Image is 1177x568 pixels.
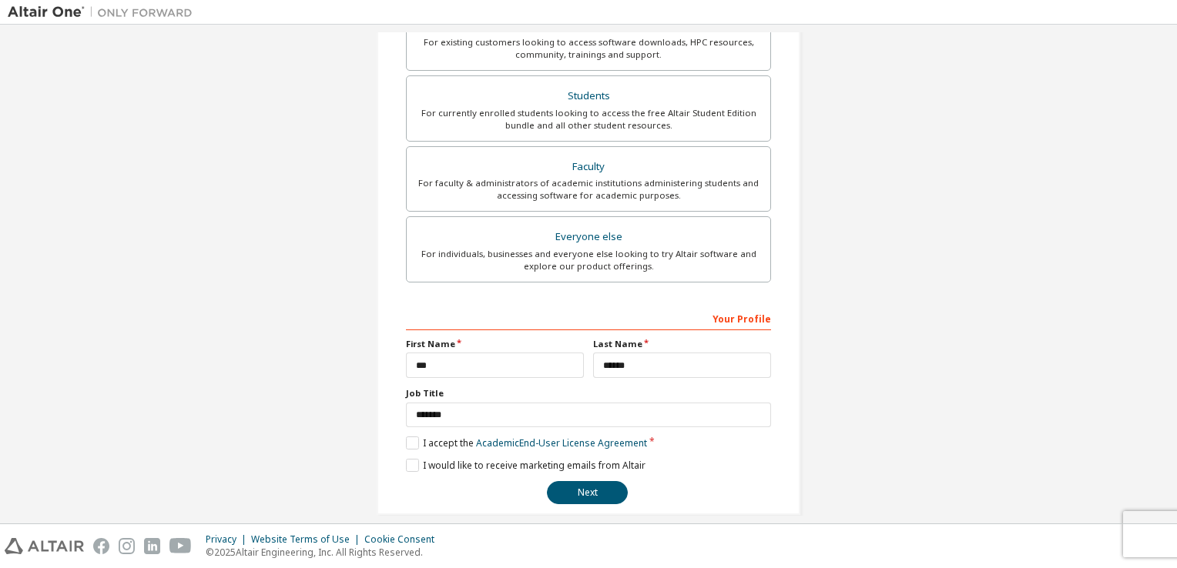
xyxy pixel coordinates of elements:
div: For faculty & administrators of academic institutions administering students and accessing softwa... [416,177,761,202]
div: Privacy [206,533,251,546]
div: Everyone else [416,226,761,248]
div: Website Terms of Use [251,533,364,546]
div: Your Profile [406,306,771,330]
label: I would like to receive marketing emails from Altair [406,459,646,472]
p: © 2025 Altair Engineering, Inc. All Rights Reserved. [206,546,444,559]
button: Next [547,481,628,504]
img: Altair One [8,5,200,20]
label: Job Title [406,387,771,399]
label: I accept the [406,436,647,449]
div: For individuals, businesses and everyone else looking to try Altair software and explore our prod... [416,248,761,272]
img: facebook.svg [93,538,109,554]
img: youtube.svg [169,538,192,554]
img: altair_logo.svg [5,538,84,554]
a: Academic End-User License Agreement [476,436,647,449]
div: For currently enrolled students looking to access the free Altair Student Edition bundle and all ... [416,107,761,132]
div: For existing customers looking to access software downloads, HPC resources, community, trainings ... [416,36,761,61]
div: Cookie Consent [364,533,444,546]
label: First Name [406,338,584,350]
img: instagram.svg [119,538,135,554]
img: linkedin.svg [144,538,160,554]
div: Students [416,85,761,107]
div: Faculty [416,156,761,178]
label: Last Name [593,338,771,350]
